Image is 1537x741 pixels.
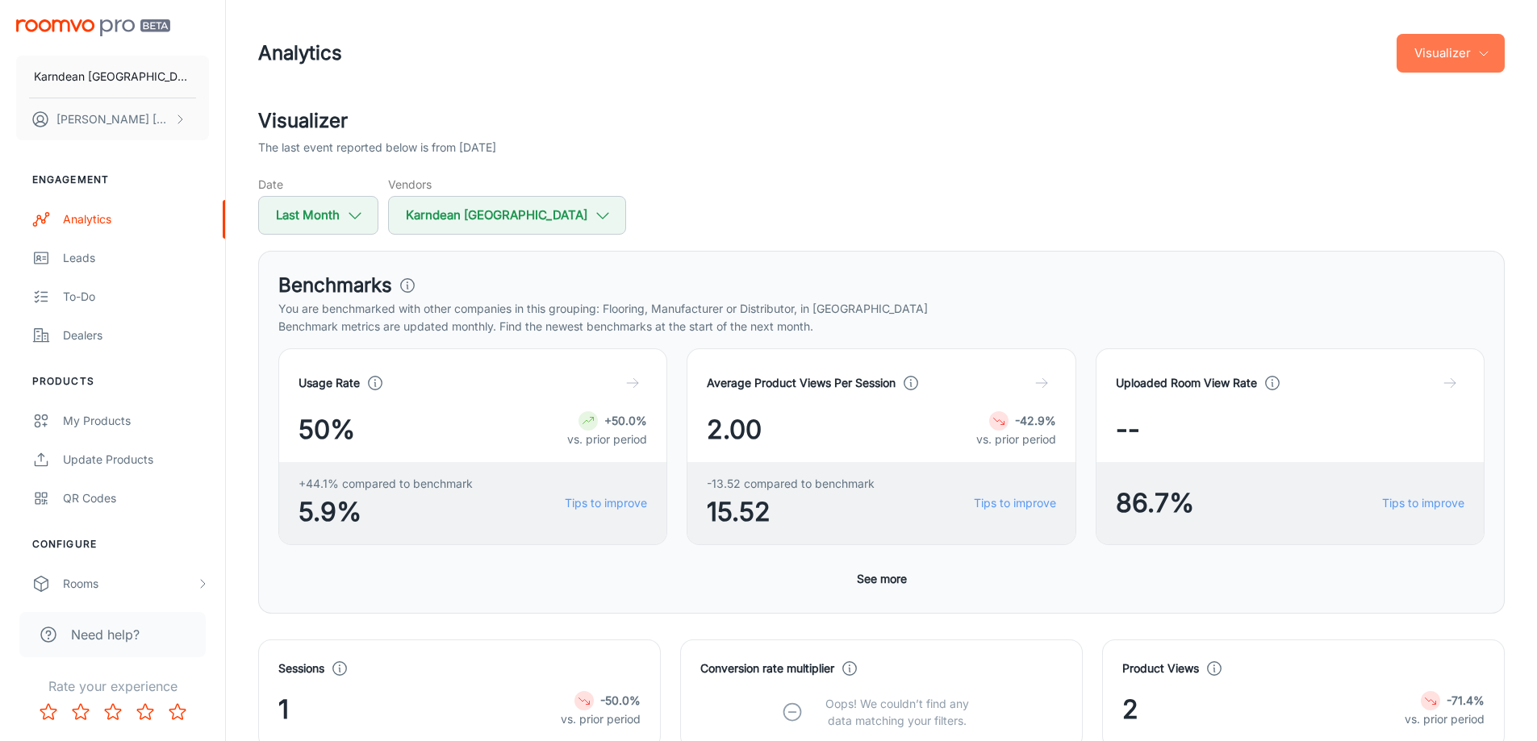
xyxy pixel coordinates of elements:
[63,288,209,306] div: To-do
[278,690,289,729] span: 1
[299,374,360,392] h4: Usage Rate
[976,431,1056,448] p: vs. prior period
[56,110,170,128] p: [PERSON_NAME] [PERSON_NAME]
[278,318,1485,335] p: Benchmark metrics are updated monthly. Find the newest benchmarks at the start of the next month.
[700,660,834,677] h4: Conversion rate multiplier
[161,696,194,728] button: Rate 5 star
[97,696,129,728] button: Rate 3 star
[129,696,161,728] button: Rate 4 star
[299,410,355,449] span: 50%
[16,56,209,98] button: Karndean [GEOGRAPHIC_DATA]
[600,693,641,707] strong: -50.0%
[604,414,647,427] strong: +50.0%
[707,410,762,449] span: 2.00
[278,271,392,300] h3: Benchmarks
[561,710,641,728] p: vs. prior period
[278,300,1485,318] p: You are benchmarked with other companies in this grouping: Flooring, Manufacturer or Distributor,...
[1116,410,1140,449] span: --
[13,676,212,696] p: Rate your experience
[71,625,140,644] span: Need help?
[1122,660,1199,677] h4: Product Views
[278,660,324,677] h4: Sessions
[1122,690,1138,729] span: 2
[1447,693,1485,707] strong: -71.4%
[258,39,342,68] h1: Analytics
[299,493,473,531] span: 5.9%
[63,451,209,468] div: Update Products
[707,475,875,493] span: -13.52 compared to benchmark
[707,493,875,531] span: 15.52
[1405,710,1485,728] p: vs. prior period
[388,176,626,193] h5: Vendors
[63,249,209,267] div: Leads
[63,327,209,344] div: Dealers
[63,489,209,507] div: QR Codes
[1382,494,1464,512] a: Tips to improve
[63,210,209,228] div: Analytics
[565,494,647,512] a: Tips to improve
[1116,484,1194,522] span: 86.7%
[34,68,191,85] p: Karndean [GEOGRAPHIC_DATA]
[65,696,97,728] button: Rate 2 star
[850,564,913,593] button: See more
[16,98,209,140] button: [PERSON_NAME] [PERSON_NAME]
[258,106,1505,135] h2: Visualizer
[258,176,378,193] h5: Date
[707,374,896,392] h4: Average Product Views Per Session
[974,494,1056,512] a: Tips to improve
[388,196,626,235] button: Karndean [GEOGRAPHIC_DATA]
[813,695,981,729] p: Oops! We couldn’t find any data matching your filters.
[258,139,496,156] p: The last event reported below is from [DATE]
[63,575,196,593] div: Rooms
[1116,374,1257,392] h4: Uploaded Room View Rate
[32,696,65,728] button: Rate 1 star
[299,475,473,493] span: +44.1% compared to benchmark
[567,431,647,448] p: vs. prior period
[258,196,378,235] button: Last Month
[1015,414,1056,427] strong: -42.9%
[1397,34,1505,73] button: Visualizer
[16,19,170,36] img: Roomvo PRO Beta
[63,412,209,430] div: My Products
